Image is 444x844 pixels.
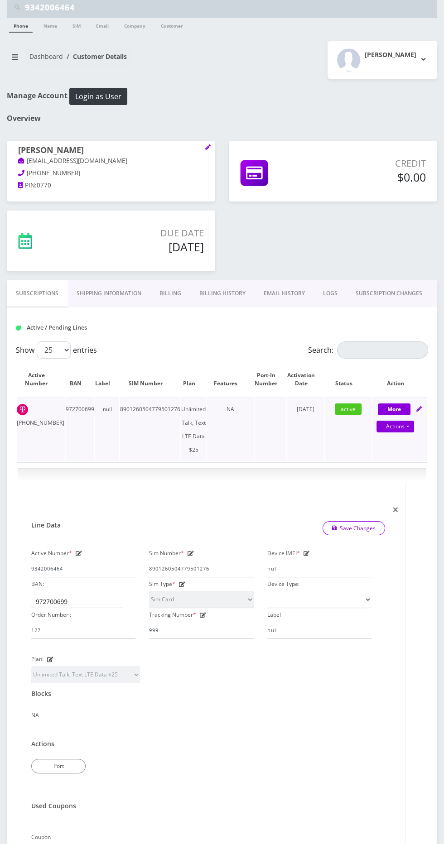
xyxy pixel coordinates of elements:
h1: Actions [31,740,54,748]
a: Save Changes [323,521,386,535]
a: Billing History [190,280,255,307]
li: Customer Details [63,52,127,61]
a: [EMAIL_ADDRESS][DOMAIN_NAME] [18,157,127,166]
td: [PHONE_NUMBER] [17,398,65,461]
th: SIM Number: activate to sort column ascending [120,362,180,397]
a: EMAIL HISTORY [255,280,314,307]
input: Tracking Number [149,622,253,639]
button: Port [31,759,86,773]
a: Shipping Information [68,280,150,307]
label: Sim Type [149,577,175,591]
a: SUBSCRIPTION CHANGES [347,280,431,307]
span: [PHONE_NUMBER] [27,169,80,177]
h5: $0.00 [323,170,426,184]
label: Device Type: [267,577,299,591]
button: Login as User [69,88,127,105]
button: More [378,403,410,415]
label: Tracking Number [149,608,196,622]
label: Active Number [31,547,72,560]
a: Name [39,18,62,32]
a: LOGS [314,280,347,307]
td: 8901260504779501276 [120,398,180,461]
th: Plan: activate to sort column ascending [181,362,206,397]
th: Action: activate to sort column ascending [372,362,427,397]
th: Features: activate to sort column ascending [207,362,254,397]
span: active [335,403,362,415]
div: NA [31,697,385,722]
h5: [DATE] [85,240,204,254]
button: [PERSON_NAME] [328,41,437,79]
label: Coupon [31,830,51,844]
label: Show entries [16,341,97,359]
a: Dashboard [29,52,63,61]
nav: breadcrumb [7,47,215,73]
div: 972700699 [36,597,68,606]
select: Showentries [37,341,71,359]
a: Phone [9,18,33,33]
input: Sim Number [149,560,253,577]
th: BAN: activate to sort column ascending [66,362,94,397]
input: Active Number [31,560,135,577]
h1: Active / Pending Lines [16,324,144,331]
span: × [392,502,399,517]
td: NA [207,398,254,461]
a: Login as User [68,91,127,101]
label: BAN: [31,577,44,591]
label: Order Number : [31,608,71,622]
th: Label: activate to sort column ascending [95,362,119,397]
h1: Blocks [31,690,51,698]
td: null [95,398,119,461]
a: Email [92,18,113,32]
img: t_img.png [17,404,28,415]
th: Active Number: activate to sort column ascending [17,362,65,397]
button: Save Changes [323,522,386,535]
a: Actions [376,421,414,432]
span: [DATE] [297,405,314,413]
label: Label [267,608,281,622]
th: Activation Date: activate to sort column ascending [287,362,324,397]
td: Unlimited Talk, Text LTE Data $25 [181,398,206,461]
a: PIN: [18,181,37,190]
h1: Overview [7,114,437,123]
th: Status: activate to sort column ascending [325,362,372,397]
th: Port-In Number: activate to sort column ascending [255,362,286,397]
label: Search: [308,341,428,359]
a: Company [120,18,150,32]
img: Active / Pending Lines [16,326,21,331]
span: 0770 [37,181,51,189]
h1: Used Coupons [31,802,76,810]
h1: Manage Account [7,88,437,105]
a: Billing [150,280,190,307]
input: Label [267,622,372,639]
a: Subscriptions [7,280,68,307]
input: IMEI [267,560,372,577]
input: Search: [337,341,428,359]
p: Due Date [85,226,204,240]
h2: [PERSON_NAME] [365,51,416,59]
a: Customer [156,18,188,32]
td: 972700699 [66,398,94,461]
a: SIM [68,18,85,32]
label: Sim Number [149,547,184,560]
input: Order Number [31,622,135,639]
h1: Line Data [31,522,61,529]
label: Plan: [31,652,43,666]
label: Device IMEI [267,547,300,560]
p: Credit [323,157,426,170]
h1: [PERSON_NAME] [18,145,204,156]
